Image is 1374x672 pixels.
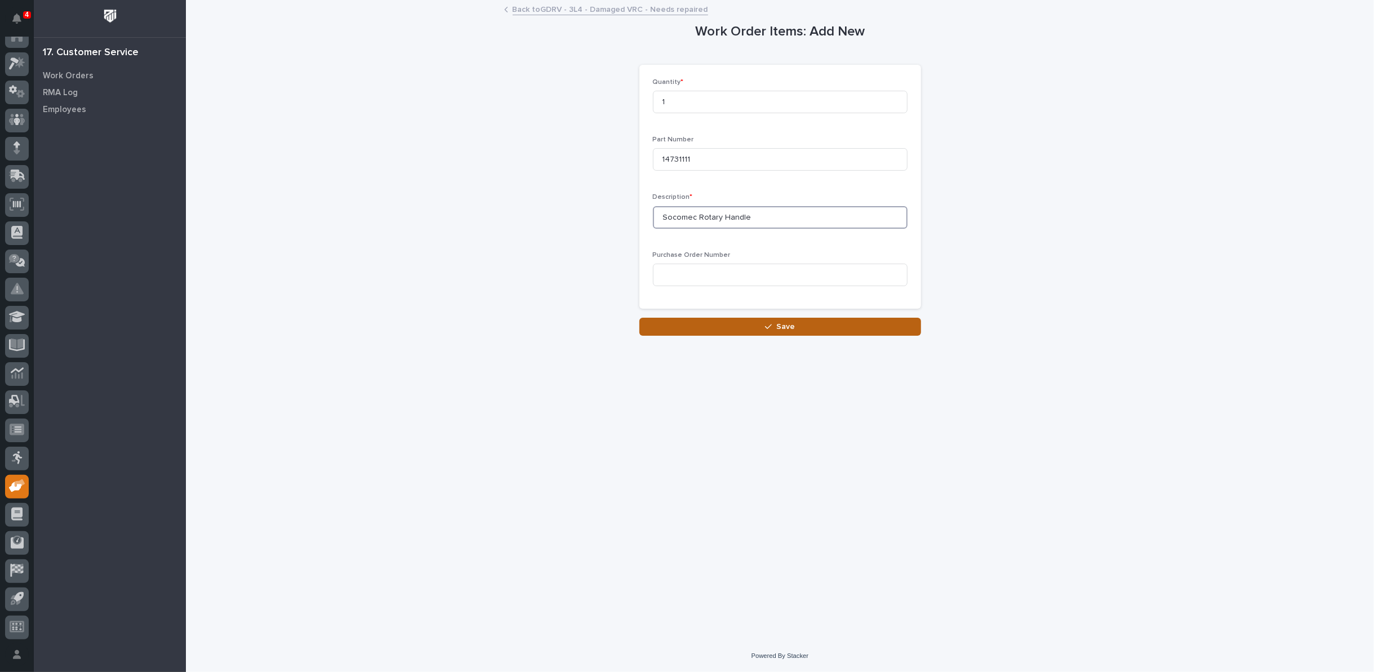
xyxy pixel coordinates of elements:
[34,67,186,84] a: Work Orders
[639,318,921,336] button: Save
[43,88,78,98] p: RMA Log
[5,7,29,30] button: Notifications
[653,79,684,86] span: Quantity
[34,101,186,118] a: Employees
[43,105,86,115] p: Employees
[513,2,708,15] a: Back toGDRV - 3L4 - Damaged VRC - Needs repaired
[653,194,693,201] span: Description
[43,71,94,81] p: Work Orders
[653,136,694,143] span: Part Number
[100,6,121,26] img: Workspace Logo
[639,24,921,40] h1: Work Order Items: Add New
[653,252,731,259] span: Purchase Order Number
[25,11,29,19] p: 4
[14,14,29,32] div: Notifications4
[752,652,808,659] a: Powered By Stacker
[43,47,139,59] div: 17. Customer Service
[34,84,186,101] a: RMA Log
[776,322,795,332] span: Save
